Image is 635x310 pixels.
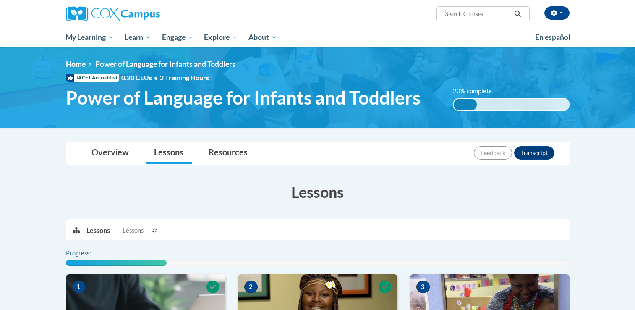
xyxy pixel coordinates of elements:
[66,87,421,109] span: Power of Language for Infants and Toddlers
[416,281,430,293] span: 3
[66,6,225,21] a: Cox Campus
[511,9,524,19] button: Search
[530,29,576,46] a: En español
[248,32,277,42] span: About
[66,74,119,82] span: IACET Accredited
[454,99,477,110] div: 20% complete
[162,32,193,42] span: Engage
[65,32,114,42] span: My Learning
[95,60,235,68] span: Power of Language for Infants and Toddlers
[83,142,137,164] a: Overview
[125,32,151,42] span: Learn
[204,32,238,42] span: Explore
[72,281,86,293] span: 1
[66,249,114,258] label: Progress:
[200,142,256,164] a: Resources
[123,226,144,235] span: Lessons
[86,226,110,235] p: Lessons
[535,33,570,42] span: En español
[514,146,554,160] button: Transcript
[244,281,258,293] span: 2
[60,28,120,47] a: My Learning
[53,28,582,47] div: Main menu
[160,74,209,81] span: 2 Training Hours
[66,181,570,202] h3: Lessons
[157,28,199,47] a: Engage
[154,74,158,81] span: •
[199,28,243,47] a: Explore
[453,87,501,96] label: 20% complete
[146,142,192,164] a: Lessons
[444,9,511,19] input: Search Courses
[119,28,157,47] a: Learn
[66,6,160,21] img: Cox Campus
[66,60,86,68] a: Home
[544,6,570,20] button: Account Settings
[121,73,160,82] span: 0.20 CEUs
[474,146,512,160] button: Feedback
[243,28,282,47] a: About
